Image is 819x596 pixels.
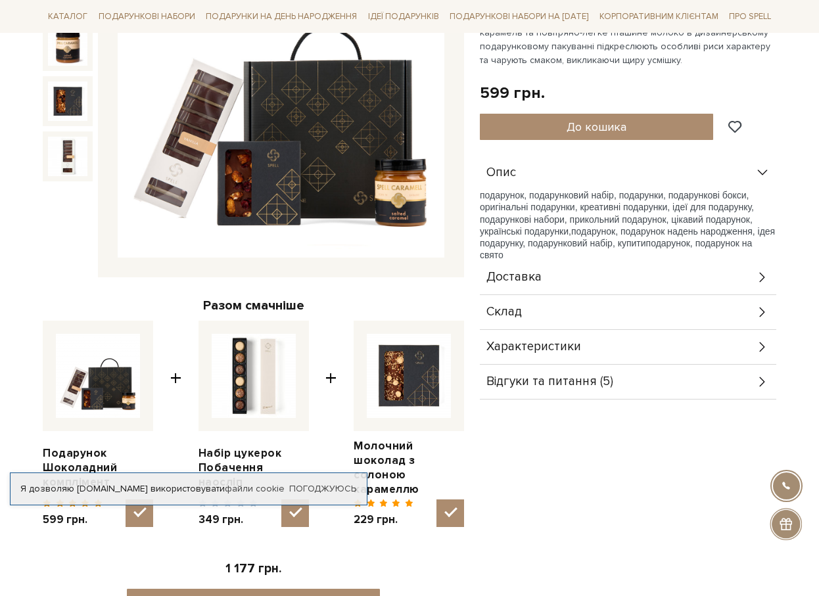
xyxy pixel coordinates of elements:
img: Подарунок Шоколадний комплімент [48,27,87,66]
span: 349 грн. [199,513,258,527]
span: подарунок, подарунковий набір, подарунки, подарункові бокси, оригінальні подарунки, креативні под... [480,190,754,237]
a: Подарункові набори на [DATE] [444,5,594,28]
span: До кошика [567,120,626,134]
a: Про Spell [724,7,776,27]
div: Я дозволяю [DOMAIN_NAME] використовувати [11,483,367,495]
span: 229 грн. [354,513,413,527]
span: день народження [678,226,753,237]
img: Молочний шоколад з солоною карамеллю [367,334,451,418]
button: До кошика [480,114,713,140]
a: Подарунки на День народження [200,7,362,27]
div: 599 грн. [480,83,545,103]
span: Опис [486,167,516,179]
img: Подарунок Шоколадний комплімент [48,137,87,176]
span: Відгуки та питання (5) [486,376,613,388]
div: Разом смачніше [43,297,464,314]
span: Склад [486,306,522,318]
span: подарунок, подарунок на [571,226,678,237]
img: Набір цукерок Побачення наосліп [212,334,296,418]
span: 599 грн. [43,513,103,527]
a: Подарунок Шоколадний комплімент [43,446,153,490]
span: Характеристики [486,341,581,353]
a: Подарункові набори [93,7,200,27]
a: Набір цукерок Побачення наосліп [199,446,309,490]
span: + [325,321,337,528]
a: Каталог [43,7,93,27]
span: , [569,226,571,237]
a: Ідеї подарунків [363,7,444,27]
span: 1 177 грн. [225,561,281,576]
a: Молочний шоколад з солоною карамеллю [354,439,464,497]
a: файли cookie [225,483,285,494]
img: Подарунок Шоколадний комплімент [56,334,140,418]
a: Корпоративним клієнтам [594,5,724,28]
span: Доставка [486,271,542,283]
img: Подарунок Шоколадний комплімент [48,81,87,121]
a: Погоджуюсь [289,483,356,495]
span: + [170,321,181,528]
